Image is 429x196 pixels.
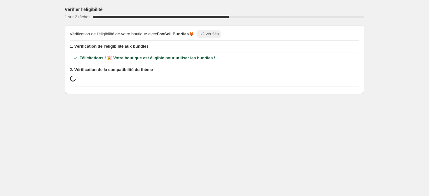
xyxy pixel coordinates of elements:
[199,32,219,36] span: 1/2 vérifiés
[79,55,215,61] span: Félicitations ! 🎉 Votre boutique est éligible pour utiliser les bundles !
[70,31,194,37] span: Vérification de l'éligibilité de votre boutique avec 🦊
[65,6,103,13] h3: Vérifier l'éligibilité
[65,15,91,19] span: 1 sur 2 tâches
[70,67,359,73] span: 2. Vérification de la compatibilité du thème
[70,43,359,50] span: 1. Vérification de l'éligibilité aux bundles
[157,32,189,36] span: FoxSell Bundles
